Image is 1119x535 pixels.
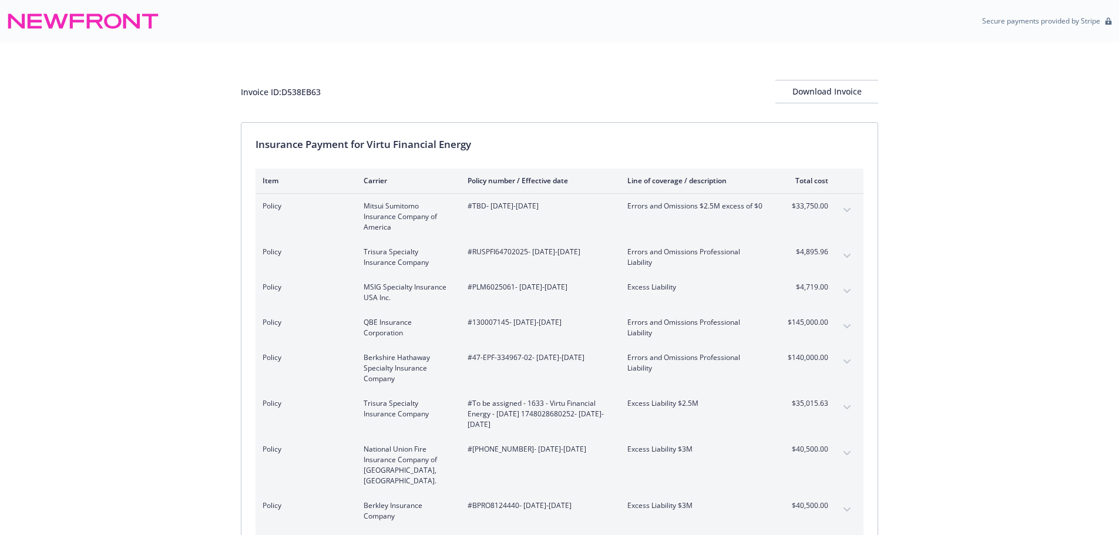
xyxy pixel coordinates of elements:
div: PolicyBerkley Insurance Company#BPRO8124440- [DATE]-[DATE]Excess Liability $3M$40,500.00expand co... [256,493,863,529]
span: #47-EPF-334967-02 - [DATE]-[DATE] [468,352,609,363]
span: #PLM6025061 - [DATE]-[DATE] [468,282,609,292]
span: Mitsui Sumitomo Insurance Company of America [364,201,449,233]
span: QBE Insurance Corporation [364,317,449,338]
span: Policy [263,201,345,211]
p: Secure payments provided by Stripe [982,16,1100,26]
span: MSIG Specialty Insurance USA Inc. [364,282,449,303]
span: Policy [263,500,345,511]
span: $35,015.63 [784,398,828,409]
span: $33,750.00 [784,201,828,211]
span: $40,500.00 [784,500,828,511]
span: Excess Liability $3M [627,500,765,511]
div: PolicyTrisura Specialty Insurance Company#To be assigned - 1633 - Virtu Financial Energy - [DATE]... [256,391,863,437]
button: expand content [838,201,856,220]
div: Invoice ID: D538EB63 [241,86,321,98]
span: Errors and Omissions Professional Liability [627,247,765,268]
span: Errors and Omissions Professional Liability [627,317,765,338]
span: #130007145 - [DATE]-[DATE] [468,317,609,328]
span: #TBD - [DATE]-[DATE] [468,201,609,211]
div: PolicyQBE Insurance Corporation#130007145- [DATE]-[DATE]Errors and Omissions Professional Liabili... [256,310,863,345]
div: PolicyNational Union Fire Insurance Company of [GEOGRAPHIC_DATA], [GEOGRAPHIC_DATA].#[PHONE_NUMBE... [256,437,863,493]
div: Insurance Payment for Virtu Financial Energy [256,137,863,152]
span: National Union Fire Insurance Company of [GEOGRAPHIC_DATA], [GEOGRAPHIC_DATA]. [364,444,449,486]
div: Item [263,176,345,186]
span: Trisura Specialty Insurance Company [364,247,449,268]
span: Trisura Specialty Insurance Company [364,398,449,419]
button: expand content [838,500,856,519]
span: $40,500.00 [784,444,828,455]
span: Policy [263,247,345,257]
span: #BPRO8124440 - [DATE]-[DATE] [468,500,609,511]
span: Errors and Omissions $2.5M excess of $0 [627,201,765,211]
span: Excess Liability [627,282,765,292]
span: #[PHONE_NUMBER] - [DATE]-[DATE] [468,444,609,455]
button: expand content [838,352,856,371]
span: Berkley Insurance Company [364,500,449,521]
span: Berkshire Hathaway Specialty Insurance Company [364,352,449,384]
div: Policy number / Effective date [468,176,609,186]
span: Policy [263,352,345,363]
span: Policy [263,398,345,409]
span: #RUSPFI64702025 - [DATE]-[DATE] [468,247,609,257]
span: Errors and Omissions Professional Liability [627,352,765,374]
button: expand content [838,317,856,336]
button: Download Invoice [775,80,878,103]
span: $140,000.00 [784,352,828,363]
span: $4,719.00 [784,282,828,292]
span: Excess Liability $3M [627,444,765,455]
span: #To be assigned - 1633 - Virtu Financial Energy - [DATE] 1748028680252 - [DATE]-[DATE] [468,398,609,430]
div: PolicyMSIG Specialty Insurance USA Inc.#PLM6025061- [DATE]-[DATE]Excess Liability$4,719.00expand ... [256,275,863,310]
span: Policy [263,282,345,292]
button: expand content [838,282,856,301]
span: $145,000.00 [784,317,828,328]
div: Total cost [784,176,828,186]
span: Excess Liability $2.5M [627,398,765,409]
button: expand content [838,247,856,265]
span: Policy [263,317,345,328]
div: Line of coverage / description [627,176,765,186]
div: PolicyTrisura Specialty Insurance Company#RUSPFI64702025- [DATE]-[DATE]Errors and Omissions Profe... [256,240,863,275]
div: PolicyBerkshire Hathaway Specialty Insurance Company#47-EPF-334967-02- [DATE]-[DATE]Errors and Om... [256,345,863,391]
button: expand content [838,398,856,417]
span: Policy [263,444,345,455]
span: $4,895.96 [784,247,828,257]
button: expand content [838,444,856,463]
div: PolicyMitsui Sumitomo Insurance Company of America#TBD- [DATE]-[DATE]Errors and Omissions $2.5M e... [256,194,863,240]
div: Carrier [364,176,449,186]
